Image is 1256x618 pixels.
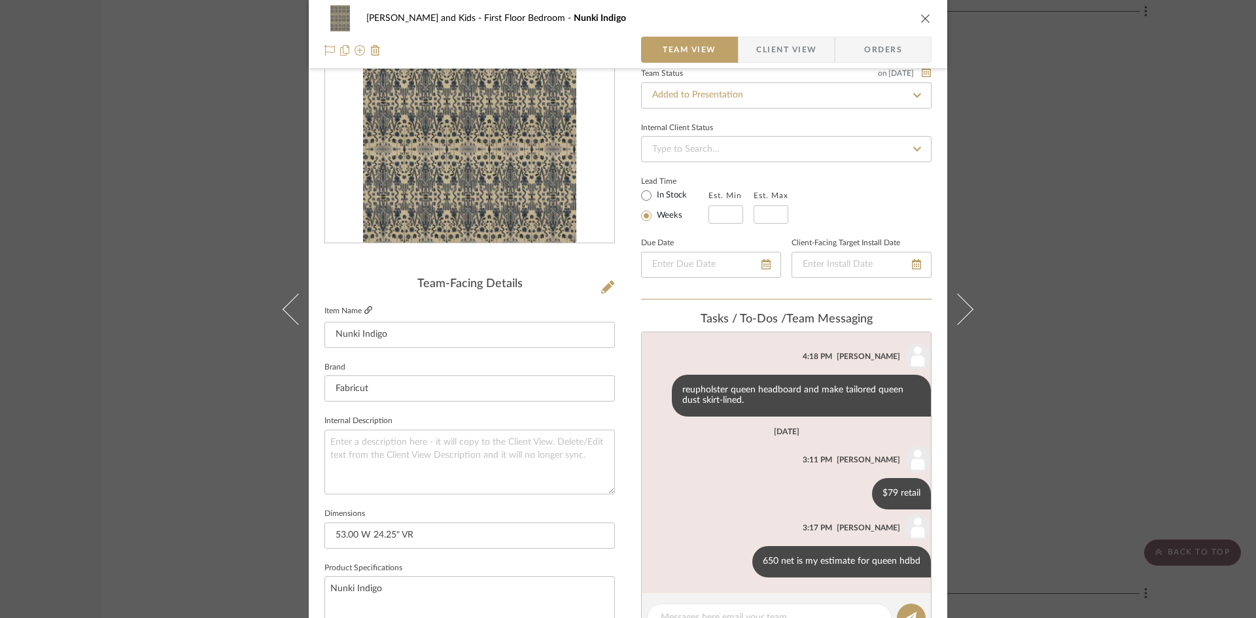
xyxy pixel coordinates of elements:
div: team Messaging [641,313,932,327]
input: Enter Brand [324,375,615,402]
div: Internal Client Status [641,125,713,131]
img: user_avatar.png [905,447,931,473]
span: Orders [850,37,916,63]
button: close [920,12,932,24]
span: Nunki Indigo [574,14,626,23]
img: user_avatar.png [905,515,931,541]
label: Est. Min [708,191,742,200]
div: [PERSON_NAME] [837,454,900,466]
span: Client View [756,37,816,63]
img: user_avatar.png [905,343,931,369]
mat-radio-group: Select item type [641,187,708,224]
input: Enter Item Name [324,322,615,348]
label: Weeks [654,210,682,222]
div: [PERSON_NAME] [837,522,900,534]
input: Type to Search… [641,136,932,162]
span: on [878,69,887,77]
label: Dimensions [324,511,365,517]
label: Client-Facing Target Install Date [792,240,900,247]
input: Type to Search… [641,82,932,109]
div: 650 net is my estimate for queen hdbd [752,546,931,577]
div: reupholster queen headboard and make tailored queen dust skirt-lined. [672,375,931,417]
div: 3:11 PM [803,454,832,466]
span: Tasks / To-Dos / [701,313,786,325]
span: Team View [663,37,716,63]
input: Enter Install Date [792,252,932,278]
input: Enter the dimensions of this item [324,523,615,549]
label: Brand [324,364,345,371]
label: Lead Time [641,175,708,187]
div: 3:17 PM [803,522,832,534]
input: Enter Due Date [641,252,781,278]
span: First Floor Bedroom [484,14,574,23]
label: Item Name [324,305,372,317]
div: [DATE] [774,427,799,436]
div: 4:18 PM [803,351,832,362]
label: Due Date [641,240,674,247]
label: Internal Description [324,418,392,424]
label: Est. Max [754,191,788,200]
div: [PERSON_NAME] [837,351,900,362]
div: Team-Facing Details [324,277,615,292]
span: [DATE] [887,69,915,78]
label: Product Specifications [324,565,402,572]
label: In Stock [654,190,687,201]
div: Team Status [641,71,683,77]
img: Remove from project [370,45,381,56]
span: [PERSON_NAME] and Kids [366,14,484,23]
div: $79 retail [872,478,931,509]
img: 09e2d2b8-e3c0-4652-8090-c11fb81aaf3c_48x40.jpg [324,5,356,31]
